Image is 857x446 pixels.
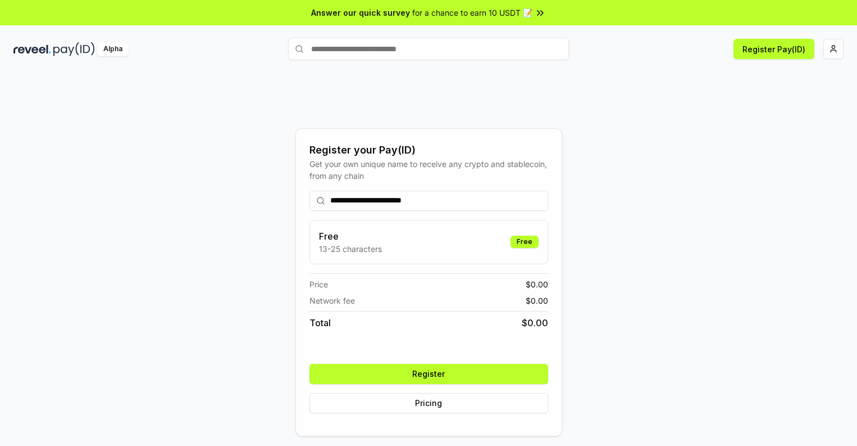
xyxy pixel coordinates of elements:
[526,278,548,290] span: $ 0.00
[309,316,331,330] span: Total
[319,229,382,243] h3: Free
[13,42,51,56] img: reveel_dark
[309,142,548,158] div: Register your Pay(ID)
[309,393,548,413] button: Pricing
[309,295,355,307] span: Network fee
[309,364,548,384] button: Register
[53,42,95,56] img: pay_id
[733,39,814,59] button: Register Pay(ID)
[309,158,548,182] div: Get your own unique name to receive any crypto and stablecoin, from any chain
[526,295,548,307] span: $ 0.00
[522,316,548,330] span: $ 0.00
[311,7,410,19] span: Answer our quick survey
[412,7,532,19] span: for a chance to earn 10 USDT 📝
[309,278,328,290] span: Price
[319,243,382,255] p: 13-25 characters
[510,236,539,248] div: Free
[97,42,129,56] div: Alpha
